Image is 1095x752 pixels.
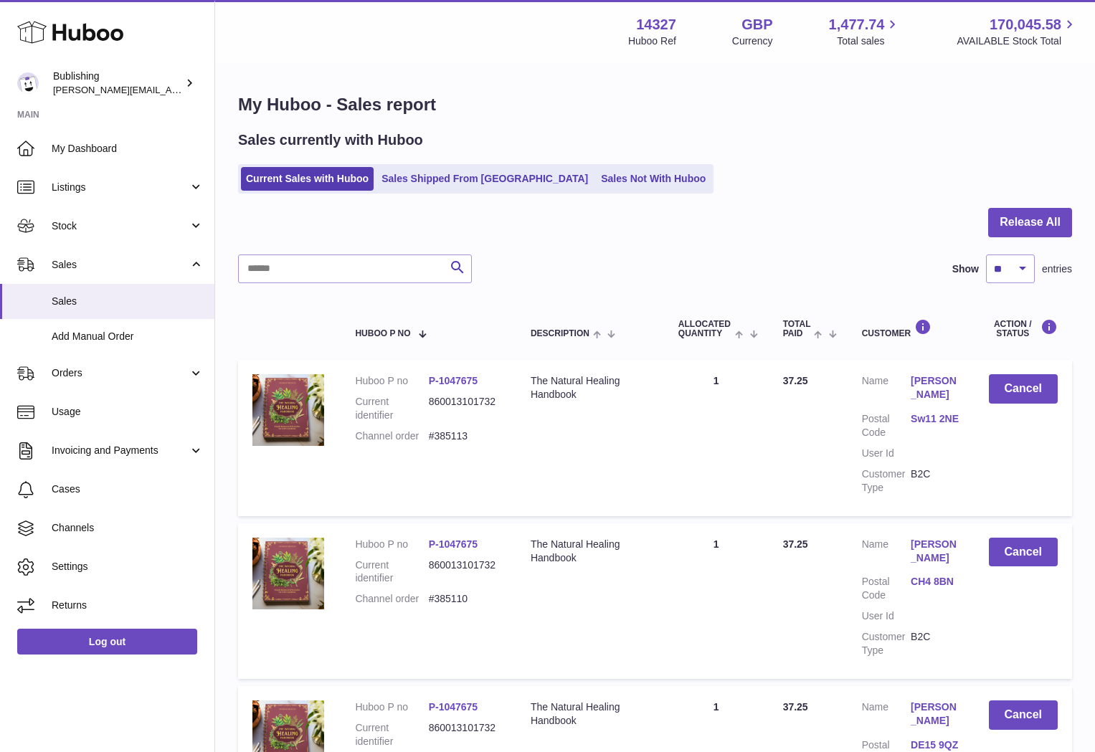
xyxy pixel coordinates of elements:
[989,319,1058,338] div: Action / Status
[429,375,478,386] a: P-1047675
[429,592,502,606] dd: #385110
[252,374,324,446] img: 1749741825.png
[52,330,204,343] span: Add Manual Order
[429,558,502,586] dd: 860013101732
[911,467,959,495] dd: B2C
[52,521,204,535] span: Channels
[52,366,189,380] span: Orders
[829,15,901,48] a: 1,477.74 Total sales
[52,295,204,308] span: Sales
[636,15,676,34] strong: 14327
[988,208,1072,237] button: Release All
[531,329,589,338] span: Description
[429,395,502,422] dd: 860013101732
[911,538,959,565] a: [PERSON_NAME]
[241,167,374,191] a: Current Sales with Huboo
[596,167,711,191] a: Sales Not With Huboo
[862,467,911,495] dt: Customer Type
[990,15,1061,34] span: 170,045.58
[862,609,911,623] dt: User Id
[989,374,1058,404] button: Cancel
[429,429,502,443] dd: #385113
[952,262,979,276] label: Show
[52,599,204,612] span: Returns
[783,320,811,338] span: Total paid
[238,130,423,150] h2: Sales currently with Huboo
[989,538,1058,567] button: Cancel
[989,700,1058,730] button: Cancel
[862,447,911,460] dt: User Id
[252,538,324,609] img: 1749741825.png
[52,219,189,233] span: Stock
[52,444,189,457] span: Invoicing and Payments
[53,84,288,95] span: [PERSON_NAME][EMAIL_ADDRESS][DOMAIN_NAME]
[429,721,502,748] dd: 860013101732
[238,93,1072,116] h1: My Huboo - Sales report
[741,15,772,34] strong: GBP
[52,482,204,496] span: Cases
[355,329,410,338] span: Huboo P no
[429,538,478,550] a: P-1047675
[957,15,1078,48] a: 170,045.58 AVAILABLE Stock Total
[862,575,911,602] dt: Postal Code
[911,630,959,657] dd: B2C
[911,374,959,401] a: [PERSON_NAME]
[783,538,808,550] span: 37.25
[355,538,428,551] dt: Huboo P no
[17,629,197,655] a: Log out
[355,429,428,443] dt: Channel order
[628,34,676,48] div: Huboo Ref
[783,375,808,386] span: 37.25
[355,721,428,748] dt: Current identifier
[837,34,901,48] span: Total sales
[862,630,911,657] dt: Customer Type
[862,412,911,439] dt: Postal Code
[52,560,204,573] span: Settings
[429,701,478,713] a: P-1047675
[911,700,959,728] a: [PERSON_NAME]
[664,523,769,679] td: 1
[911,412,959,426] a: Sw11 2NE
[911,738,959,752] a: DE15 9QZ
[355,395,428,422] dt: Current identifier
[376,167,593,191] a: Sales Shipped From [GEOGRAPHIC_DATA]
[862,319,960,338] div: Customer
[53,70,182,97] div: Bublishing
[1042,262,1072,276] span: entries
[52,405,204,419] span: Usage
[355,700,428,714] dt: Huboo P no
[355,374,428,388] dt: Huboo P no
[52,258,189,272] span: Sales
[829,15,885,34] span: 1,477.74
[52,142,204,156] span: My Dashboard
[862,700,911,731] dt: Name
[664,360,769,515] td: 1
[862,538,911,568] dt: Name
[17,72,39,94] img: hamza@bublishing.com
[52,181,189,194] span: Listings
[531,700,650,728] div: The Natural Healing Handbook
[911,575,959,589] a: CH4 8BN
[862,374,911,405] dt: Name
[355,558,428,586] dt: Current identifier
[732,34,773,48] div: Currency
[355,592,428,606] dt: Channel order
[531,538,650,565] div: The Natural Healing Handbook
[783,701,808,713] span: 37.25
[531,374,650,401] div: The Natural Healing Handbook
[678,320,731,338] span: ALLOCATED Quantity
[957,34,1078,48] span: AVAILABLE Stock Total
